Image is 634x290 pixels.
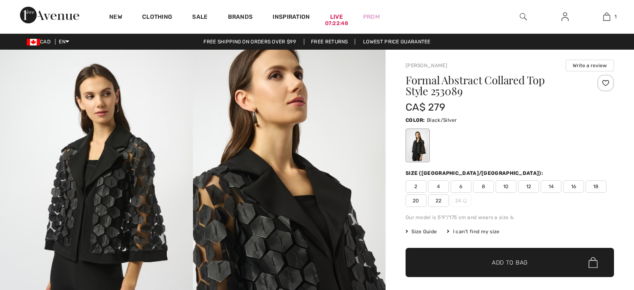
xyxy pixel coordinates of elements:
img: 1ère Avenue [20,7,79,23]
div: Our model is 5'9"/175 cm and wears a size 6. [406,214,614,221]
span: EN [59,39,69,45]
img: Bag.svg [589,257,598,268]
span: 10 [496,180,516,193]
img: Canadian Dollar [27,39,40,45]
span: Inspiration [273,13,310,22]
span: 24 [451,194,471,207]
span: Black/Silver [427,117,457,123]
span: 1 [614,13,616,20]
span: 16 [563,180,584,193]
img: My Bag [603,12,610,22]
span: 4 [428,180,449,193]
a: Prom [363,13,380,21]
span: Size Guide [406,228,437,235]
span: 18 [586,180,606,193]
div: Black/Silver [407,130,429,161]
span: Color: [406,117,425,123]
iframe: Opens a widget where you can find more information [581,227,626,248]
span: 2 [406,180,426,193]
span: CA$ 279 [406,101,445,113]
a: [PERSON_NAME] [406,63,447,68]
a: Free shipping on orders over $99 [197,39,303,45]
div: 07:22:48 [325,20,348,28]
span: 12 [518,180,539,193]
span: 22 [428,194,449,207]
span: Add to Bag [492,258,528,267]
h1: Formal Abstract Collared Top Style 253089 [406,75,579,96]
a: Sale [192,13,208,22]
img: search the website [520,12,527,22]
img: My Info [561,12,569,22]
a: Live07:22:48 [330,13,343,21]
button: Write a review [566,60,614,71]
a: Lowest Price Guarantee [356,39,437,45]
span: CAD [27,39,54,45]
a: Free Returns [304,39,355,45]
a: Sign In [555,12,575,22]
button: Add to Bag [406,248,614,277]
img: ring-m.svg [463,199,467,203]
span: 6 [451,180,471,193]
a: Brands [228,13,253,22]
span: 8 [473,180,494,193]
div: I can't find my size [447,228,499,235]
div: Size ([GEOGRAPHIC_DATA]/[GEOGRAPHIC_DATA]): [406,169,545,177]
a: New [109,13,122,22]
a: Clothing [142,13,172,22]
span: 14 [541,180,561,193]
a: 1 [586,12,627,22]
span: 20 [406,194,426,207]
